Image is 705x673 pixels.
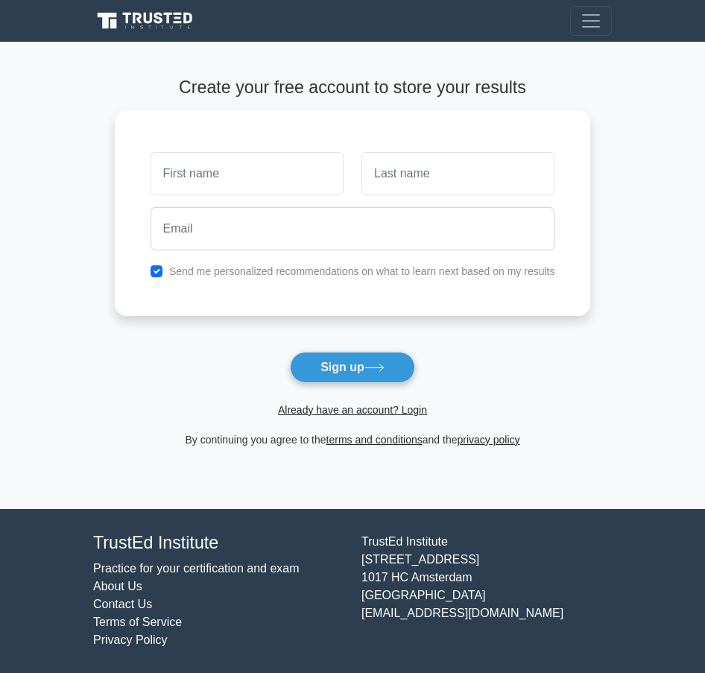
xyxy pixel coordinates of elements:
[169,265,555,277] label: Send me personalized recommendations on what to learn next based on my results
[115,78,591,98] h4: Create your free account to store your results
[278,404,427,416] a: Already have an account? Login
[93,616,182,628] a: Terms of Service
[151,152,344,195] input: First name
[93,580,142,593] a: About Us
[361,152,554,195] input: Last name
[290,352,415,383] button: Sign up
[352,533,621,649] div: TrustEd Institute [STREET_ADDRESS] 1017 HC Amsterdam [GEOGRAPHIC_DATA] [EMAIL_ADDRESS][DOMAIN_NAME]
[326,434,423,446] a: terms and conditions
[570,6,612,36] button: Toggle navigation
[93,598,152,610] a: Contact Us
[93,533,344,554] h4: TrustEd Institute
[93,633,168,646] a: Privacy Policy
[151,207,555,250] input: Email
[106,431,600,449] div: By continuing you agree to the and the
[93,562,300,575] a: Practice for your certification and exam
[458,434,520,446] a: privacy policy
